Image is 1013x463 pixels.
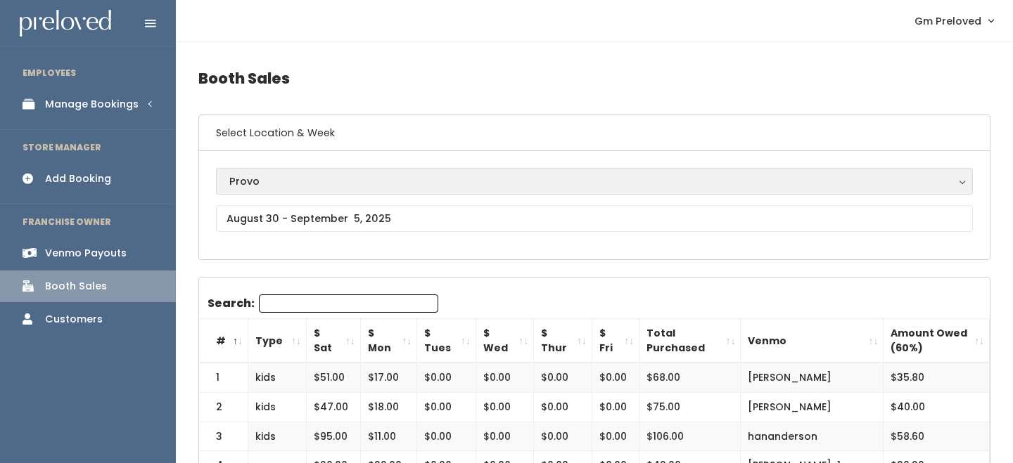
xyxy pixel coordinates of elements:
td: [PERSON_NAME] [741,392,884,422]
th: Amount Owed (60%): activate to sort column ascending [884,319,990,363]
div: Manage Bookings [45,97,139,112]
td: $18.00 [360,392,417,422]
td: 1 [199,363,248,392]
div: Booth Sales [45,279,107,294]
td: $17.00 [360,363,417,392]
div: Provo [229,174,960,189]
h6: Select Location & Week [199,115,990,151]
td: $0.00 [592,392,639,422]
td: $0.00 [534,422,592,451]
div: Customers [45,312,103,327]
td: $35.80 [884,363,990,392]
td: $11.00 [360,422,417,451]
input: Search: [259,294,438,313]
td: $0.00 [534,363,592,392]
td: [PERSON_NAME] [741,363,884,392]
td: $0.00 [534,392,592,422]
span: Gm Preloved [915,13,981,29]
td: $0.00 [476,392,534,422]
td: $0.00 [476,422,534,451]
h4: Booth Sales [198,59,990,98]
td: $0.00 [417,422,476,451]
td: $0.00 [592,422,639,451]
td: $106.00 [639,422,741,451]
img: preloved logo [20,10,111,37]
td: $0.00 [592,363,639,392]
td: $0.00 [476,363,534,392]
a: Gm Preloved [900,6,1007,36]
th: Venmo: activate to sort column ascending [741,319,884,363]
th: #: activate to sort column descending [199,319,248,363]
td: 3 [199,422,248,451]
td: $0.00 [417,392,476,422]
td: $40.00 [884,392,990,422]
th: Total Purchased: activate to sort column ascending [639,319,741,363]
th: $ Mon: activate to sort column ascending [360,319,417,363]
input: August 30 - September 5, 2025 [216,205,973,232]
td: $47.00 [307,392,361,422]
th: $ Wed: activate to sort column ascending [476,319,534,363]
td: $0.00 [417,363,476,392]
th: $ Thur: activate to sort column ascending [534,319,592,363]
td: $58.60 [884,422,990,451]
div: Add Booking [45,171,111,186]
th: $ Fri: activate to sort column ascending [592,319,639,363]
td: hananderson [741,422,884,451]
th: Type: activate to sort column ascending [248,319,307,363]
td: kids [248,363,307,392]
td: $95.00 [307,422,361,451]
th: $ Tues: activate to sort column ascending [417,319,476,363]
td: kids [248,392,307,422]
td: kids [248,422,307,451]
button: Provo [216,168,973,195]
td: $51.00 [307,363,361,392]
label: Search: [208,294,438,313]
div: Venmo Payouts [45,246,127,261]
td: $75.00 [639,392,741,422]
td: $68.00 [639,363,741,392]
th: $ Sat: activate to sort column ascending [307,319,361,363]
td: 2 [199,392,248,422]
